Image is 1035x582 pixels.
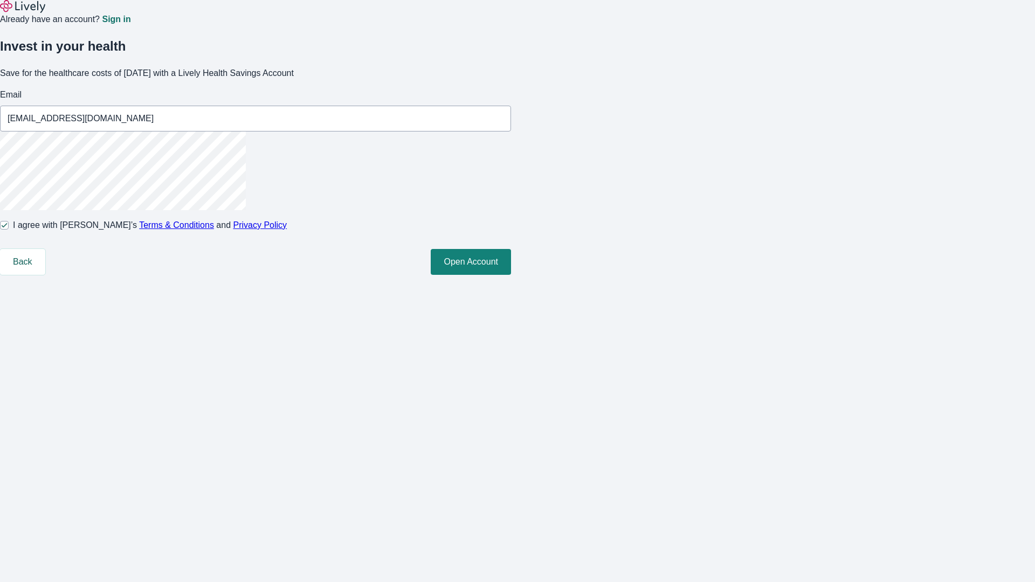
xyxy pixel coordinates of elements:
[139,220,214,230] a: Terms & Conditions
[13,219,287,232] span: I agree with [PERSON_NAME]’s and
[233,220,287,230] a: Privacy Policy
[102,15,130,24] a: Sign in
[431,249,511,275] button: Open Account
